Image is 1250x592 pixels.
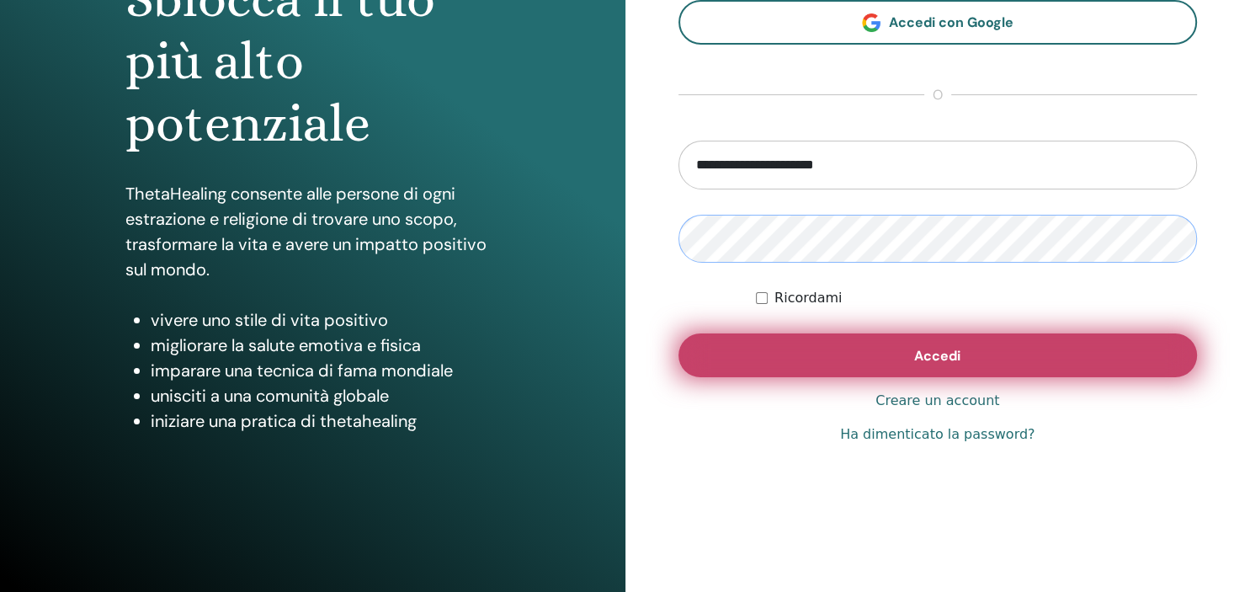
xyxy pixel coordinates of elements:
label: Ricordami [774,288,842,308]
li: vivere uno stile di vita positivo [151,307,500,333]
a: Ha dimenticato la password? [840,424,1035,445]
div: Keep me authenticated indefinitely or until I manually logout [756,288,1197,308]
li: imparare una tecnica di fama mondiale [151,358,500,383]
span: Accedi [914,347,960,365]
a: Creare un account [875,391,999,411]
button: Accedi [678,333,1198,377]
li: iniziare una pratica di thetahealing [151,408,500,434]
li: migliorare la salute emotiva e fisica [151,333,500,358]
span: o [924,85,951,105]
p: ThetaHealing consente alle persone di ogni estrazione e religione di trovare uno scopo, trasforma... [125,181,500,282]
span: Accedi con Google [889,13,1013,31]
li: unisciti a una comunità globale [151,383,500,408]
